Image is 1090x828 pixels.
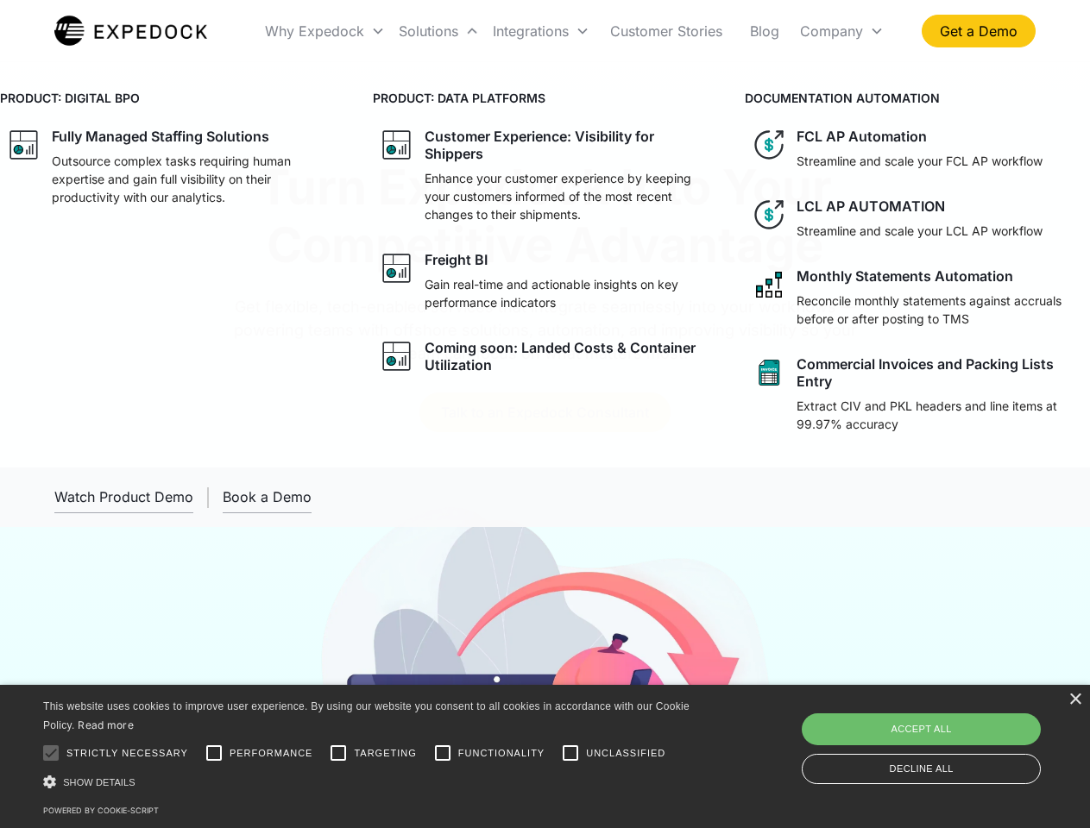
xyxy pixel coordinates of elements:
p: Streamline and scale your LCL AP workflow [797,222,1043,240]
div: Integrations [493,22,569,40]
a: Customer Stories [596,2,736,60]
div: Integrations [486,2,596,60]
img: graph icon [7,128,41,162]
a: network like iconMonthly Statements AutomationReconcile monthly statements against accruals befor... [745,260,1090,335]
iframe: Chat Widget [803,642,1090,828]
span: Performance [230,746,313,761]
div: Commercial Invoices and Packing Lists Entry [797,355,1083,390]
img: dollar icon [752,198,786,232]
div: Freight BI [425,251,488,268]
a: home [54,14,207,48]
p: Streamline and scale your FCL AP workflow [797,152,1043,170]
p: Reconcile monthly statements against accruals before or after posting to TMS [797,292,1083,328]
span: Unclassified [586,746,665,761]
a: dollar iconFCL AP AutomationStreamline and scale your FCL AP workflow [745,121,1090,177]
div: Solutions [392,2,486,60]
div: Solutions [399,22,458,40]
div: Customer Experience: Visibility for Shippers [425,128,711,162]
p: Gain real-time and actionable insights on key performance indicators [425,275,711,311]
a: Powered by cookie-script [43,806,159,815]
div: Book a Demo [223,488,312,505]
a: graph iconComing soon: Landed Costs & Container Utilization [373,332,718,380]
p: Enhance your customer experience by keeping your customers informed of the most recent changes to... [425,169,711,223]
a: graph iconCustomer Experience: Visibility for ShippersEnhance your customer experience by keeping... [373,121,718,230]
img: Expedock Logo [54,14,207,48]
a: Book a Demo [223,481,312,513]
div: Why Expedock [258,2,392,60]
h4: DOCUMENTATION AUTOMATION [745,89,1090,107]
a: Blog [736,2,793,60]
div: Why Expedock [265,22,364,40]
a: Get a Demo [922,15,1036,47]
h4: PRODUCT: DATA PLATFORMS [373,89,718,107]
div: Company [793,2,891,60]
a: graph iconFreight BIGain real-time and actionable insights on key performance indicators [373,244,718,318]
a: sheet iconCommercial Invoices and Packing Lists EntryExtract CIV and PKL headers and line items a... [745,348,1090,440]
span: Strictly necessary [66,746,188,761]
a: dollar iconLCL AP AUTOMATIONStreamline and scale your LCL AP workflow [745,191,1090,247]
div: Monthly Statements Automation [797,267,1013,285]
a: open lightbox [54,481,193,513]
div: LCL AP AUTOMATION [797,198,945,215]
img: graph icon [380,128,414,162]
p: Outsource complex tasks requiring human expertise and gain full visibility on their productivity ... [52,152,338,206]
img: graph icon [380,339,414,373]
div: Show details [43,773,696,791]
img: network like icon [752,267,786,302]
div: Watch Product Demo [54,488,193,505]
span: Functionality [458,746,545,761]
img: graph icon [380,251,414,285]
span: Targeting [354,746,416,761]
div: Fully Managed Staffing Solutions [52,128,269,145]
a: Read more [78,718,134,731]
div: Company [800,22,863,40]
span: This website uses cookies to improve user experience. By using our website you consent to all coo... [43,700,690,732]
div: Coming soon: Landed Costs & Container Utilization [425,339,711,373]
p: Extract CIV and PKL headers and line items at 99.97% accuracy [797,397,1083,433]
img: dollar icon [752,128,786,162]
span: Show details [63,777,135,787]
div: FCL AP Automation [797,128,927,145]
img: sheet icon [752,355,786,390]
